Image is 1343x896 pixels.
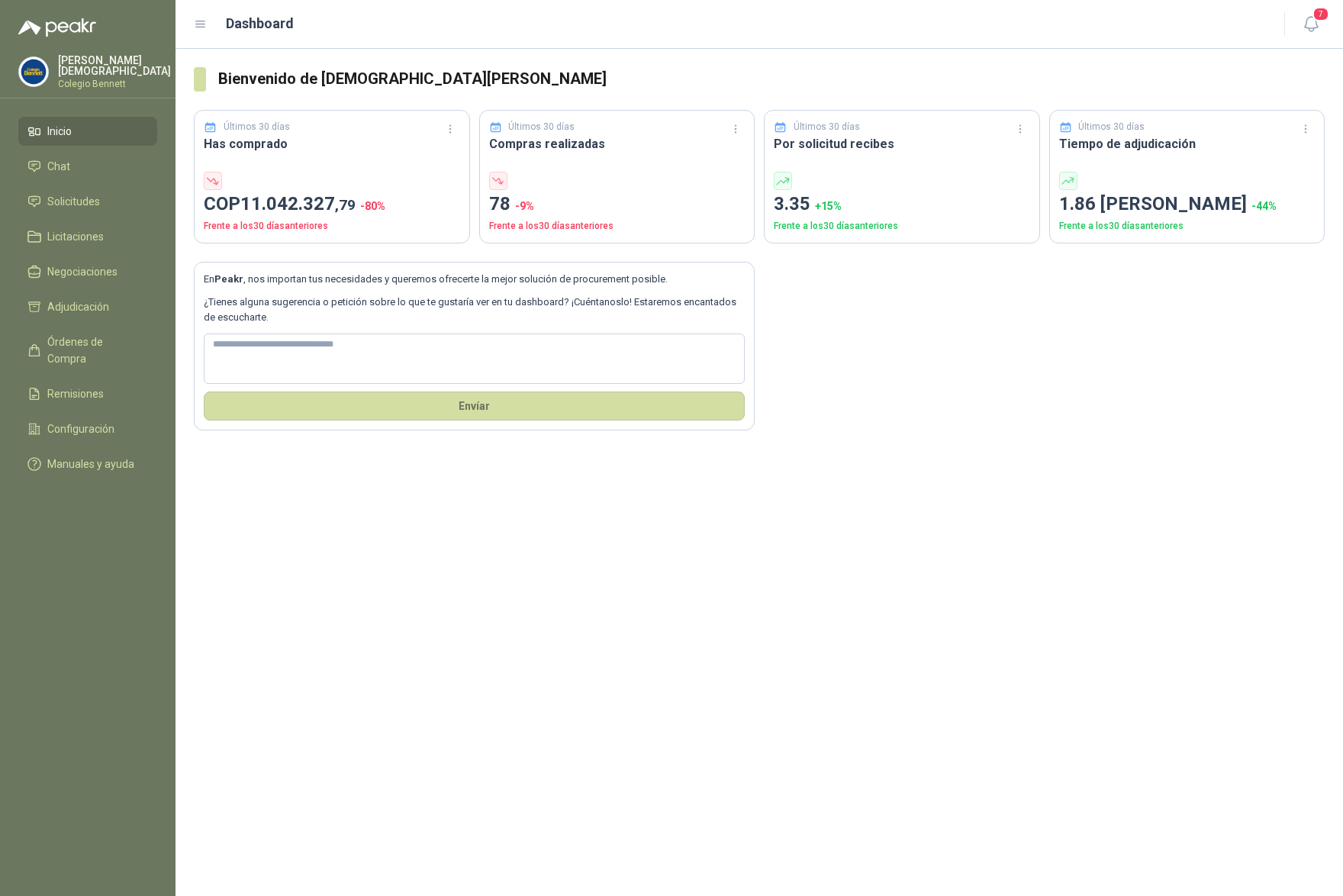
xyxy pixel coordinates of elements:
a: Remisiones [18,379,157,408]
a: Manuales y ayuda [18,450,157,479]
span: -9 % [515,200,534,212]
h3: Has comprado [204,134,460,153]
button: Envíar [204,392,745,421]
span: Remisiones [47,385,104,402]
img: Company Logo [19,57,48,86]
h3: Bienvenido de [DEMOGRAPHIC_DATA][PERSON_NAME] [218,67,1325,91]
p: 3.35 [774,190,1030,219]
p: Colegio Bennett [58,79,171,89]
span: Configuración [47,421,114,437]
span: -44 % [1251,200,1277,212]
a: Negociaciones [18,257,157,286]
img: Logo peakr [18,18,96,37]
p: En , nos importan tus necesidades y queremos ofrecerte la mejor solución de procurement posible. [204,272,745,287]
a: Licitaciones [18,222,157,251]
span: 11.042.327 [240,193,356,214]
a: Inicio [18,117,157,146]
span: Negociaciones [47,263,118,280]
span: Licitaciones [47,228,104,245]
span: Adjudicación [47,298,109,315]
p: ¿Tienes alguna sugerencia o petición sobre lo que te gustaría ver en tu dashboard? ¡Cuéntanoslo! ... [204,295,745,326]
p: COP [204,190,460,219]
p: Frente a los 30 días anteriores [489,219,746,234]
p: Frente a los 30 días anteriores [1059,219,1316,234]
span: -80 % [360,200,385,212]
span: Chat [47,158,70,175]
span: Manuales y ayuda [47,456,134,472]
span: 7 [1312,7,1329,21]
p: 78 [489,190,746,219]
a: Órdenes de Compra [18,327,157,373]
p: Últimos 30 días [794,120,860,134]
p: Últimos 30 días [224,120,290,134]
h1: Dashboard [226,13,294,34]
p: Frente a los 30 días anteriores [204,219,460,234]
a: Adjudicación [18,292,157,321]
span: Solicitudes [47,193,100,210]
p: Frente a los 30 días anteriores [774,219,1030,234]
h3: Tiempo de adjudicación [1059,134,1316,153]
p: Últimos 30 días [508,120,575,134]
span: Órdenes de Compra [47,334,143,367]
span: Inicio [47,123,72,140]
b: Peakr [214,273,243,285]
p: Últimos 30 días [1078,120,1145,134]
h3: Compras realizadas [489,134,746,153]
h3: Por solicitud recibes [774,134,1030,153]
a: Chat [18,152,157,181]
span: + 15 % [815,200,842,212]
span: ,79 [335,196,356,214]
p: 1.86 [PERSON_NAME] [1059,190,1316,219]
button: 7 [1297,11,1325,38]
p: [PERSON_NAME] [DEMOGRAPHIC_DATA] [58,55,171,76]
a: Configuración [18,414,157,443]
a: Solicitudes [18,187,157,216]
